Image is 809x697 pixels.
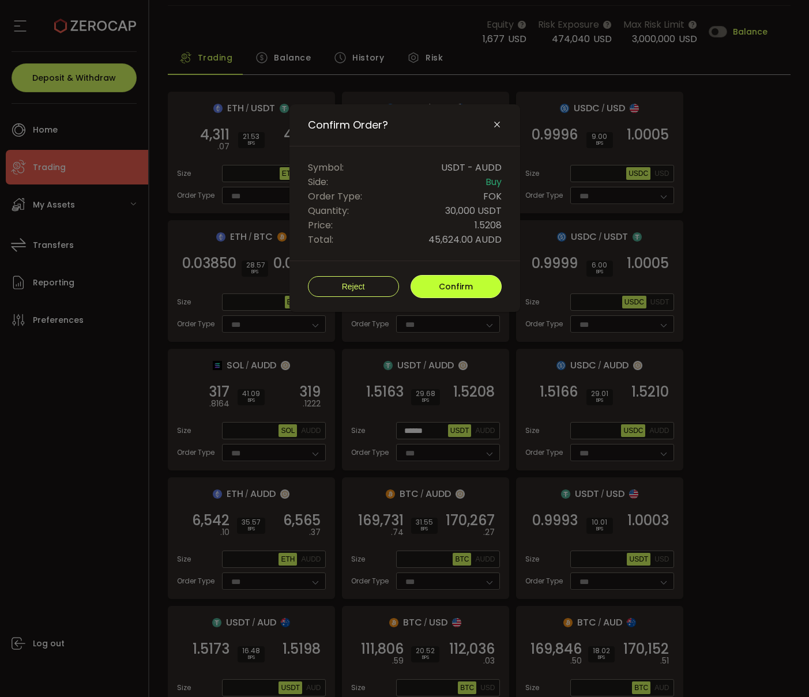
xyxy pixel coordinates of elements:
[445,204,502,218] span: 30,000 USDT
[308,218,333,232] span: Price:
[483,189,502,204] span: FOK
[308,175,328,189] span: Side:
[439,281,473,292] span: Confirm
[441,160,502,175] span: USDT - AUDD
[492,120,502,130] button: Close
[411,275,502,298] button: Confirm
[308,189,362,204] span: Order Type:
[486,175,502,189] span: Buy
[751,642,809,697] iframe: Chat Widget
[475,218,502,232] span: 1.5208
[308,204,349,218] span: Quantity:
[308,232,333,247] span: Total:
[289,104,520,312] div: Confirm Order?
[308,276,399,297] button: Reject
[308,160,344,175] span: Symbol:
[308,118,388,132] span: Confirm Order?
[428,232,502,247] span: 45,624.00 AUDD
[342,282,365,291] span: Reject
